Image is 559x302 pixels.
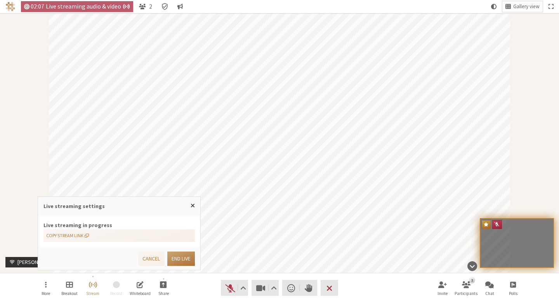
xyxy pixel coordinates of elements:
button: End live [167,252,195,266]
button: Unable to start recording without first stopping streaming [106,278,127,299]
button: Audio settings [238,280,248,296]
button: Conversation [174,1,186,12]
span: Copy stream link [46,232,89,239]
span: Polls [509,291,517,296]
span: Record [110,291,122,296]
div: Meeting details Encryption enabled [158,1,172,12]
span: Share [158,291,169,296]
button: Open poll [502,278,524,299]
div: [PERSON_NAME] windows [15,258,80,266]
button: Stream [82,278,104,299]
div: Timer [21,1,133,12]
span: Whiteboard [130,291,151,296]
button: Video setting [269,280,279,296]
button: Change layout [502,1,543,12]
button: Fullscreen [545,1,556,12]
button: Open chat [479,278,500,299]
img: Iotum [6,2,15,11]
button: Close popover [185,197,200,215]
button: Copy stream link [43,229,195,242]
span: Invite [437,291,448,296]
button: Invite participants (⌘+Shift+I) [432,278,453,299]
span: Participants [455,291,477,296]
button: Send a reaction [282,280,300,296]
span: Breakout [61,291,78,296]
button: Manage Breakout Rooms [59,278,80,299]
span: Gallery view [513,4,540,10]
span: Chat [485,291,494,296]
div: 2 [469,277,475,283]
button: Cancel [138,252,164,266]
button: Start sharing [153,278,174,299]
button: End or leave meeting [321,280,338,296]
label: Live streaming settings [43,203,105,210]
button: Unmute (⌘+Shift+A) [221,280,248,296]
button: Open shared whiteboard [129,278,151,299]
span: Live streaming audio & video [46,3,130,10]
span: 02:07 [31,3,44,10]
button: Open participant list [136,1,155,12]
button: Raise hand [300,280,317,296]
span: Stream [86,291,99,296]
button: Open participant list [455,278,477,299]
button: Using system theme [488,1,500,12]
label: Live streaming in progress [43,222,112,229]
button: Hide [465,257,480,275]
span: More [42,291,50,296]
span: 2 [149,3,152,10]
button: Stop video (⌘+Shift+V) [252,280,279,296]
button: Open menu [35,278,57,299]
span: Auto broadcast is active [123,3,130,10]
